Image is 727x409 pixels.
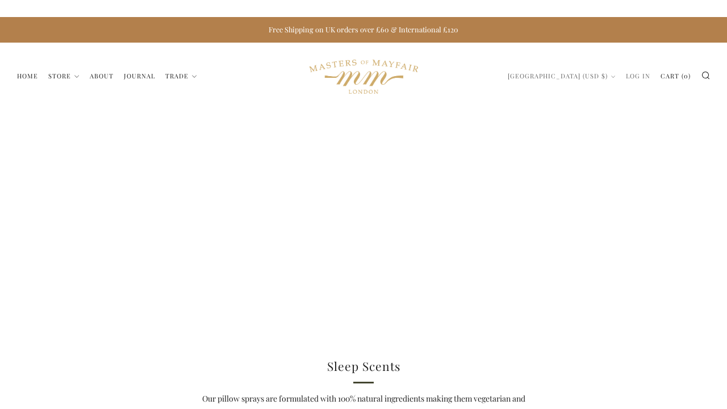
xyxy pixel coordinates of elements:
a: Trade [165,67,197,85]
h1: Sleep Scents [193,356,534,377]
a: Home [17,67,38,85]
a: [GEOGRAPHIC_DATA] (USD $) [508,67,616,85]
a: About [90,67,114,85]
a: Journal [124,67,155,85]
a: Log in [626,67,650,85]
img: logo [309,48,417,105]
a: Cart (0) [661,67,691,85]
a: Store [48,67,80,85]
span: 0 [684,72,688,80]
